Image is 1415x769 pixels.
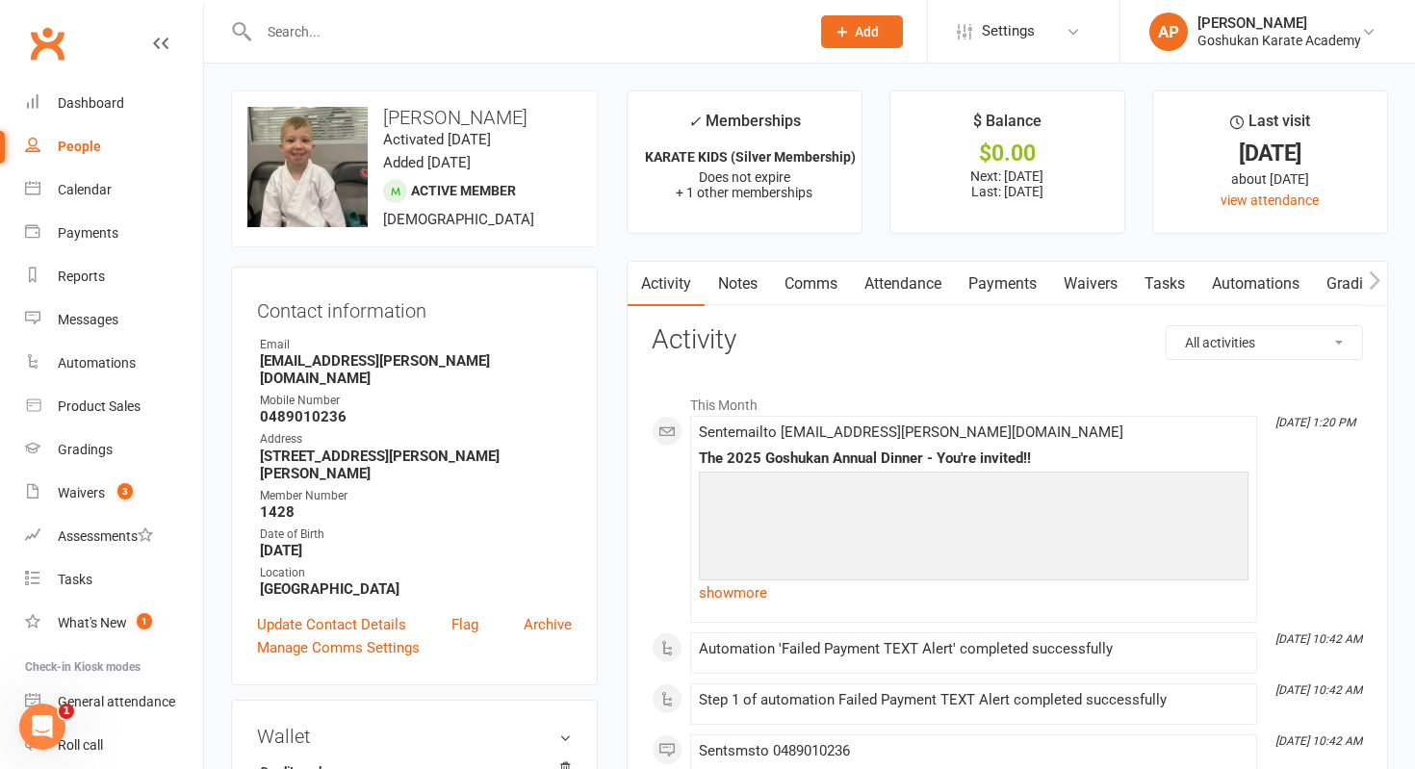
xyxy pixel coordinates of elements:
[1221,192,1319,208] a: view attendance
[25,212,203,255] a: Payments
[1149,13,1188,51] div: AP
[1050,262,1131,306] a: Waivers
[58,737,103,753] div: Roll call
[23,19,71,67] a: Clubworx
[524,613,572,636] a: Archive
[411,183,516,198] span: Active member
[253,18,796,45] input: Search...
[383,154,471,171] time: Added [DATE]
[25,602,203,645] a: What's New1
[58,572,92,587] div: Tasks
[260,408,572,425] strong: 0489010236
[59,704,74,719] span: 1
[58,615,127,630] div: What's New
[260,542,572,559] strong: [DATE]
[25,298,203,342] a: Messages
[25,428,203,472] a: Gradings
[117,483,133,500] span: 3
[821,15,903,48] button: Add
[58,442,113,457] div: Gradings
[699,423,1123,441] span: Sent email to [EMAIL_ADDRESS][PERSON_NAME][DOMAIN_NAME]
[260,503,572,521] strong: 1428
[257,636,420,659] a: Manage Comms Settings
[628,262,705,306] a: Activity
[260,336,572,354] div: Email
[851,262,955,306] a: Attendance
[247,107,581,128] h3: [PERSON_NAME]
[25,515,203,558] a: Assessments
[25,472,203,515] a: Waivers 3
[645,149,856,165] strong: KARATE KIDS (Silver Membership)
[260,564,572,582] div: Location
[25,385,203,428] a: Product Sales
[247,107,368,227] img: image1754298535.png
[260,525,572,544] div: Date of Birth
[58,312,118,327] div: Messages
[1131,262,1198,306] a: Tasks
[1275,416,1355,429] i: [DATE] 1:20 PM
[25,724,203,767] a: Roll call
[260,352,572,387] strong: [EMAIL_ADDRESS][PERSON_NAME][DOMAIN_NAME]
[58,182,112,197] div: Calendar
[652,385,1363,416] li: This Month
[260,580,572,598] strong: [GEOGRAPHIC_DATA]
[451,613,478,636] a: Flag
[908,168,1107,199] p: Next: [DATE] Last: [DATE]
[257,293,572,321] h3: Contact information
[25,558,203,602] a: Tasks
[1275,683,1362,697] i: [DATE] 10:42 AM
[699,579,1248,606] a: show more
[1275,734,1362,748] i: [DATE] 10:42 AM
[25,680,203,724] a: General attendance kiosk mode
[699,692,1248,708] div: Step 1 of automation Failed Payment TEXT Alert completed successfully
[1171,143,1370,164] div: [DATE]
[260,487,572,505] div: Member Number
[1197,32,1361,49] div: Goshukan Karate Academy
[908,143,1107,164] div: $0.00
[25,168,203,212] a: Calendar
[19,704,65,750] iframe: Intercom live chat
[257,613,406,636] a: Update Contact Details
[383,211,534,228] span: [DEMOGRAPHIC_DATA]
[1275,632,1362,646] i: [DATE] 10:42 AM
[257,726,572,747] h3: Wallet
[982,10,1035,53] span: Settings
[383,131,491,148] time: Activated [DATE]
[260,430,572,449] div: Address
[973,109,1042,143] div: $ Balance
[25,342,203,385] a: Automations
[58,95,124,111] div: Dashboard
[260,392,572,410] div: Mobile Number
[705,262,771,306] a: Notes
[699,169,790,185] span: Does not expire
[1198,262,1313,306] a: Automations
[955,262,1050,306] a: Payments
[699,742,850,759] span: Sent sms to 0489010236
[855,24,879,39] span: Add
[1230,109,1310,143] div: Last visit
[771,262,851,306] a: Comms
[137,613,152,629] span: 1
[58,225,118,241] div: Payments
[25,82,203,125] a: Dashboard
[1171,168,1370,190] div: about [DATE]
[58,528,153,544] div: Assessments
[25,125,203,168] a: People
[58,355,136,371] div: Automations
[699,641,1248,657] div: Automation 'Failed Payment TEXT Alert' completed successfully
[58,485,105,500] div: Waivers
[652,325,1363,355] h3: Activity
[699,450,1248,467] div: The 2025 Goshukan Annual Dinner - You're invited!!
[688,113,701,131] i: ✓
[58,398,141,414] div: Product Sales
[25,255,203,298] a: Reports
[58,694,175,709] div: General attendance
[676,185,812,200] span: + 1 other memberships
[260,448,572,482] strong: [STREET_ADDRESS][PERSON_NAME][PERSON_NAME]
[58,269,105,284] div: Reports
[688,109,801,144] div: Memberships
[1197,14,1361,32] div: [PERSON_NAME]
[58,139,101,154] div: People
